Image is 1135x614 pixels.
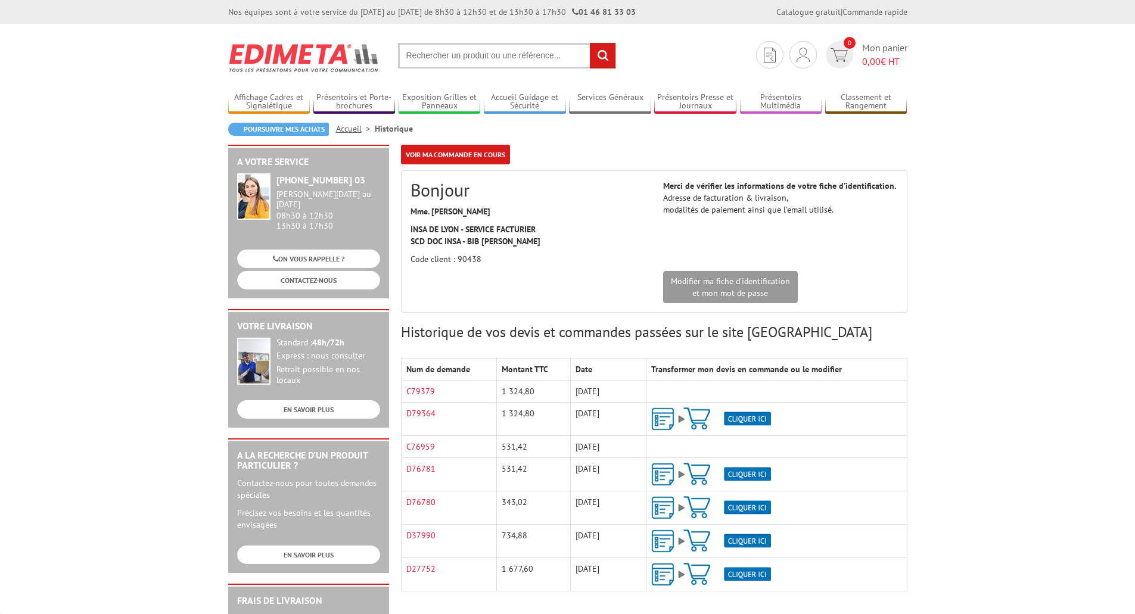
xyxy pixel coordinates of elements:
td: 1 324,80 [497,403,570,436]
td: [DATE] [570,436,646,458]
strong: [PHONE_NUMBER] 03 [276,174,365,186]
img: ajout-vers-panier.png [651,563,771,586]
img: widget-livraison.jpg [237,338,270,385]
div: Standard : [276,338,380,348]
p: Code client : 90438 [411,253,645,265]
a: D76781 [406,463,436,474]
a: Présentoirs Presse et Journaux [654,92,736,112]
a: Classement et Rangement [825,92,907,112]
strong: 01 46 81 33 03 [572,7,636,17]
input: rechercher [590,43,615,68]
a: Commande rapide [842,7,907,17]
h2: A la recherche d'un produit particulier ? [237,450,380,471]
div: | [776,6,907,18]
th: Montant TTC [497,359,570,381]
a: CONTACTEZ-NOUS [237,271,380,289]
a: Services Généraux [569,92,651,112]
a: Accueil Guidage et Sécurité [484,92,566,112]
a: D27752 [406,563,436,574]
a: C79379 [406,386,435,397]
a: D37990 [406,530,436,541]
th: Transformer mon devis en commande ou le modifier [646,359,907,381]
td: 1 324,80 [497,381,570,403]
img: devis rapide [797,48,810,62]
span: 0 [844,37,856,49]
a: D76780 [406,497,436,507]
th: Num de demande [401,359,497,381]
img: ajout-vers-panier.png [651,407,771,431]
strong: Mme. [PERSON_NAME] [411,206,490,217]
td: [DATE] [570,491,646,525]
a: Accueil [336,123,375,134]
td: [DATE] [570,381,646,403]
span: Mon panier [862,41,907,68]
a: EN SAVOIR PLUS [237,546,380,564]
p: Contactez-nous pour toutes demandes spéciales [237,477,380,501]
a: ON VOUS RAPPELLE ? [237,250,380,268]
strong: 48h/72h [312,337,344,348]
td: 734,88 [497,525,570,558]
td: 531,42 [497,436,570,458]
a: EN SAVOIR PLUS [237,400,380,419]
a: Poursuivre mes achats [228,123,329,136]
a: Voir ma commande en cours [401,145,510,164]
img: ajout-vers-panier.png [651,463,771,486]
a: Modifier ma fiche d'identificationet mon mot de passe [663,271,798,303]
td: 343,02 [497,491,570,525]
div: 08h30 à 12h30 13h30 à 17h30 [276,189,380,230]
a: Présentoirs et Porte-brochures [313,92,396,112]
h2: Votre livraison [237,321,380,332]
strong: INSA DE LYON - SERVICE FACTURIER SCD DOC INSA - BIB [PERSON_NAME] [411,224,540,247]
a: C76959 [406,441,435,452]
h2: Frais de Livraison [237,596,380,606]
input: Rechercher un produit ou une référence... [398,43,616,68]
td: [DATE] [570,403,646,436]
span: 0,00 [862,55,881,67]
h2: Bonjour [411,180,645,200]
a: Affichage Cadres et Signalétique [228,92,310,112]
h3: Historique de vos devis et commandes passées sur le site [GEOGRAPHIC_DATA] [401,325,907,340]
a: devis rapide 0 Mon panier 0,00€ HT [823,41,907,68]
img: devis rapide [764,48,776,63]
td: [DATE] [570,558,646,591]
img: widget-service.jpg [237,173,270,220]
a: Exposition Grilles et Panneaux [399,92,481,112]
td: [DATE] [570,458,646,491]
td: 531,42 [497,458,570,491]
td: [DATE] [570,525,646,558]
img: ajout-vers-panier.png [651,529,771,553]
a: Présentoirs Multimédia [740,92,822,112]
p: Précisez vos besoins et les quantités envisagées [237,507,380,531]
div: Express : nous consulter [276,351,380,361]
img: devis rapide [831,48,848,62]
span: € HT [862,55,907,68]
h2: A votre service [237,157,380,167]
li: Historique [375,123,413,135]
a: Catalogue gratuit [776,7,841,17]
img: ajout-vers-panier.png [651,496,771,519]
td: 1 677,60 [497,558,570,591]
img: Edimeta [228,36,380,80]
div: Retrait possible en nos locaux [276,364,380,386]
div: [PERSON_NAME][DATE] au [DATE] [276,189,380,210]
p: Adresse de facturation & livraison, modalités de paiement ainsi que l’email utilisé. [663,180,898,216]
th: Date [570,359,646,381]
a: D79364 [406,408,436,419]
div: Nos équipes sont à votre service du [DATE] au [DATE] de 8h30 à 12h30 et de 13h30 à 17h30 [228,6,636,18]
strong: Merci de vérifier les informations de votre fiche d’identification. [663,180,896,191]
